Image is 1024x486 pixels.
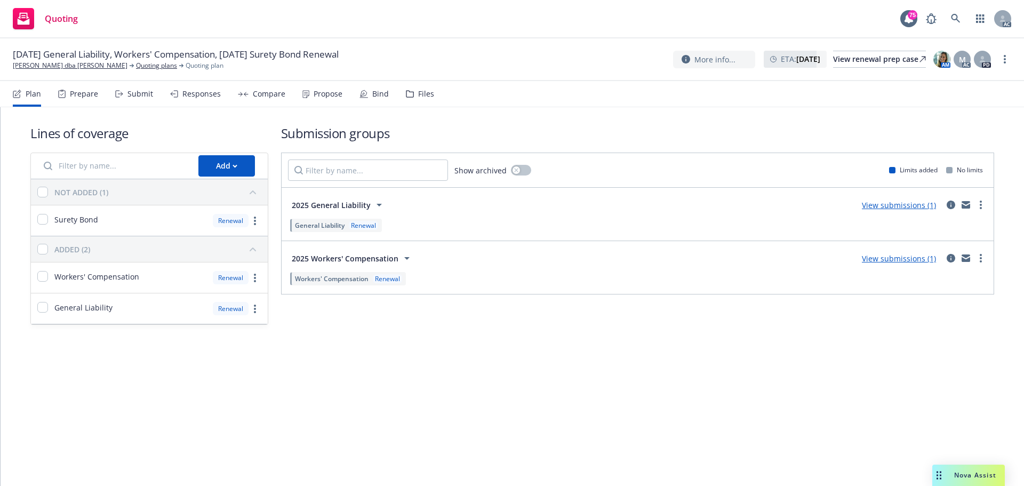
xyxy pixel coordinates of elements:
[186,61,223,70] span: Quoting plan
[921,8,942,29] a: Report a Bug
[281,124,994,142] h1: Submission groups
[673,51,755,68] button: More info...
[37,155,192,177] input: Filter by name...
[288,194,389,216] button: 2025 General Liability
[253,90,285,98] div: Compare
[249,214,261,227] a: more
[213,271,249,284] div: Renewal
[213,302,249,315] div: Renewal
[833,51,926,67] div: View renewal prep case
[959,252,972,265] a: mail
[862,253,936,264] a: View submissions (1)
[959,198,972,211] a: mail
[54,244,90,255] div: ADDED (2)
[974,198,987,211] a: more
[54,187,108,198] div: NOT ADDED (1)
[833,51,926,68] a: View renewal prep case
[54,271,139,282] span: Workers' Compensation
[998,53,1011,66] a: more
[314,90,342,98] div: Propose
[932,465,946,486] div: Drag to move
[932,465,1005,486] button: Nova Assist
[295,221,345,230] span: General Liability
[933,51,950,68] img: photo
[249,272,261,284] a: more
[349,221,378,230] div: Renewal
[454,165,507,176] span: Show archived
[954,471,996,480] span: Nova Assist
[889,165,938,174] div: Limits added
[288,248,417,269] button: 2025 Workers' Compensation
[54,302,113,313] span: General Liability
[946,165,983,174] div: No limits
[182,90,221,98] div: Responses
[373,274,402,283] div: Renewal
[418,90,434,98] div: Files
[54,184,261,201] button: NOT ADDED (1)
[959,54,966,65] span: M
[292,253,398,264] span: 2025 Workers' Compensation
[372,90,389,98] div: Bind
[127,90,153,98] div: Submit
[945,198,957,211] a: circleInformation
[70,90,98,98] div: Prepare
[292,200,371,211] span: 2025 General Liability
[54,241,261,258] button: ADDED (2)
[216,156,237,176] div: Add
[9,4,82,34] a: Quoting
[295,274,369,283] span: Workers' Compensation
[974,252,987,265] a: more
[45,14,78,23] span: Quoting
[198,155,255,177] button: Add
[13,61,127,70] a: [PERSON_NAME] dba [PERSON_NAME]
[136,61,177,70] a: Quoting plans
[945,8,966,29] a: Search
[908,10,917,20] div: 75
[694,54,735,65] span: More info...
[213,214,249,227] div: Renewal
[781,53,820,65] span: ETA :
[288,160,448,181] input: Filter by name...
[945,252,957,265] a: circleInformation
[249,302,261,315] a: more
[13,48,339,61] span: [DATE] General Liability, Workers' Compensation, [DATE] Surety Bond Renewal
[970,8,991,29] a: Switch app
[796,54,820,64] strong: [DATE]
[26,90,41,98] div: Plan
[862,200,936,210] a: View submissions (1)
[30,124,268,142] h1: Lines of coverage
[54,214,98,225] span: Surety Bond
